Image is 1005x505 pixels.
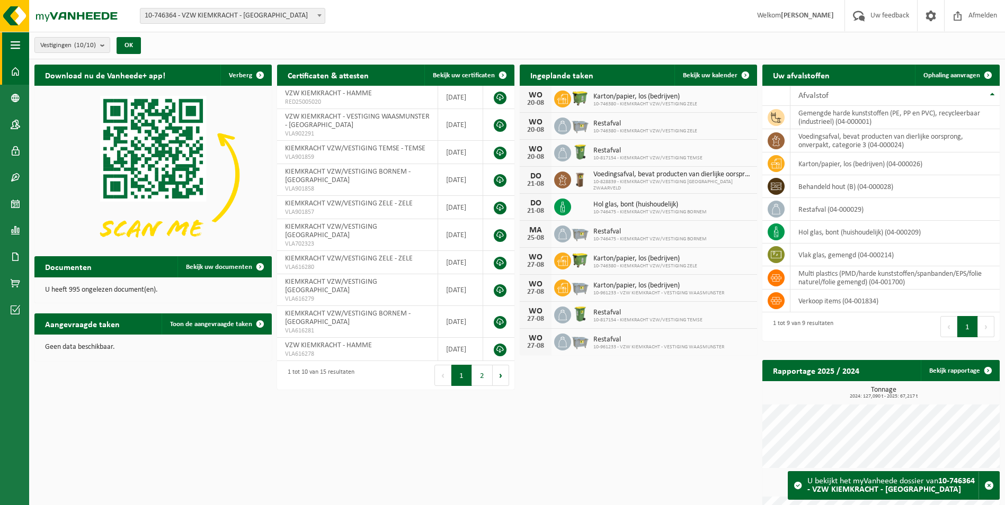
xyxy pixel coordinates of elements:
button: 1 [957,316,978,337]
count: (10/10) [74,42,96,49]
div: DO [525,172,546,181]
td: karton/papier, los (bedrijven) (04-000026) [790,152,1000,175]
span: 10-746364 - VZW KIEMKRACHT - HAMME [140,8,325,24]
span: Restafval [593,228,707,236]
td: gemengde harde kunststoffen (PE, PP en PVC), recycleerbaar (industrieel) (04-000001) [790,106,1000,129]
span: RED25005020 [285,98,430,106]
p: U heeft 995 ongelezen document(en). [45,286,261,294]
span: 10-746380 - KIEMKRACHT VZW/VESTIGING ZELE [593,128,697,134]
span: 10-746475 - KIEMKRACHT VZW/VESTIGING BORNEM [593,209,707,215]
span: 2024: 127,090 t - 2025: 67,217 t [768,394,1000,399]
td: [DATE] [438,196,483,219]
span: VLA616278 [285,350,430,358]
td: [DATE] [438,86,483,109]
div: 27-08 [525,315,546,323]
span: Verberg [229,72,252,79]
span: VZW KIEMKRACHT - VESTIGING WAASMUNSTER - [GEOGRAPHIC_DATA] [285,113,430,129]
span: VLA901858 [285,185,430,193]
span: VLA616281 [285,327,430,335]
h3: Kubiek [768,479,1000,491]
td: [DATE] [438,251,483,274]
div: 20-08 [525,154,546,161]
div: WO [525,145,546,154]
img: WB-0240-HPE-GN-50 [571,305,589,323]
span: Restafval [593,309,702,317]
span: VLA901859 [285,153,430,161]
h2: Documenten [34,256,102,277]
div: 1 tot 10 van 15 resultaten [282,364,354,387]
div: 20-08 [525,127,546,134]
td: [DATE] [438,109,483,141]
button: Next [978,316,994,337]
span: Restafval [593,120,697,128]
span: 10-746475 - KIEMKRACHT VZW/VESTIGING BORNEM [593,236,707,242]
span: 10-961233 - VZW KIEMKRACHT - VESTIGING WAASMUNSTER [593,290,724,296]
td: hol glas, bont (huishoudelijk) (04-000209) [790,221,1000,244]
a: Bekijk uw certificaten [424,65,513,86]
td: [DATE] [438,219,483,251]
button: Vestigingen(10/10) [34,37,110,53]
span: VLA702323 [285,240,430,248]
span: KIEMKRACHT VZW/VESTIGING BORNEM - [GEOGRAPHIC_DATA] [285,168,411,184]
span: KIEMKRACHT VZW/VESTIGING [GEOGRAPHIC_DATA] [285,223,377,239]
button: Previous [940,316,957,337]
div: 21-08 [525,208,546,215]
button: OK [117,37,141,54]
a: Toon de aangevraagde taken [162,313,271,335]
h2: Ingeplande taken [520,65,604,85]
h2: Certificaten & attesten [277,65,379,85]
span: VZW KIEMKRACHT - HAMME [285,341,372,349]
div: WO [525,91,546,100]
td: [DATE] [438,338,483,361]
span: VZW KIEMKRACHT - HAMME [285,89,372,97]
a: Ophaling aanvragen [915,65,999,86]
span: Restafval [593,336,724,344]
td: [DATE] [438,164,483,196]
span: Vestigingen [40,38,96,53]
td: restafval (04-000029) [790,198,1000,221]
button: 2 [472,365,493,386]
img: Download de VHEPlus App [34,86,272,264]
a: Bekijk rapportage [921,360,999,381]
a: Bekijk uw kalender [674,65,756,86]
td: verkoop items (04-001834) [790,290,1000,312]
div: U bekijkt het myVanheede dossier van [807,472,979,499]
td: voedingsafval, bevat producten van dierlijke oorsprong, onverpakt, categorie 3 (04-000024) [790,129,1000,152]
h2: Uw afvalstoffen [762,65,840,85]
span: KIEMKRACHT VZW/VESTIGING BORNEM - [GEOGRAPHIC_DATA] [285,310,411,326]
span: Hol glas, bont (huishoudelijk) [593,201,707,209]
img: WB-2500-GAL-GY-01 [571,332,589,350]
img: WB-0140-HPE-BN-01 [571,170,589,188]
span: Toon de aangevraagde taken [170,321,252,328]
p: Geen data beschikbaar. [45,344,261,351]
strong: 10-746364 - VZW KIEMKRACHT - [GEOGRAPHIC_DATA] [807,477,975,494]
img: WB-2500-GAL-GY-04 [571,116,589,134]
span: Afvalstof [798,92,829,100]
span: 10-828839 - KIEMKRACHT VZW/VESTIGING [GEOGRAPHIC_DATA] ZWAARVELD [593,179,752,192]
strong: [PERSON_NAME] [781,12,834,20]
div: WO [525,253,546,261]
div: 27-08 [525,288,546,296]
div: 1 tot 9 van 9 resultaten [768,315,833,338]
span: Ophaling aanvragen [923,72,980,79]
span: VLA902291 [285,130,430,138]
span: Karton/papier, los (bedrijven) [593,282,724,290]
td: multi plastics (PMD/harde kunststoffen/spanbanden/EPS/folie naturel/folie gemengd) (04-001700) [790,266,1000,290]
span: KIEMKRACHT VZW/VESTIGING ZELE - ZELE [285,255,413,263]
span: 10-817154 - KIEMKRACHT VZW/VESTIGING TEMSE [593,317,702,323]
span: KIEMKRACHT VZW/VESTIGING [GEOGRAPHIC_DATA] [285,278,377,294]
h2: Download nu de Vanheede+ app! [34,65,176,85]
h3: Tonnage [768,386,1000,399]
span: Restafval [593,147,702,155]
h2: Aangevraagde taken [34,313,130,334]
div: 27-08 [525,342,546,350]
span: Bekijk uw documenten [186,264,252,270]
img: WB-2500-GAL-GY-01 [571,278,589,296]
button: Next [493,365,509,386]
span: 10-817154 - KIEMKRACHT VZW/VESTIGING TEMSE [593,155,702,161]
span: Bekijk uw kalender [683,72,737,79]
span: Voedingsafval, bevat producten van dierlijke oorsprong, onverpakt, categorie 3 [593,170,752,179]
span: Karton/papier, los (bedrijven) [593,93,697,101]
span: VLA616279 [285,295,430,303]
img: WB-2500-GAL-GY-04 [571,224,589,242]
